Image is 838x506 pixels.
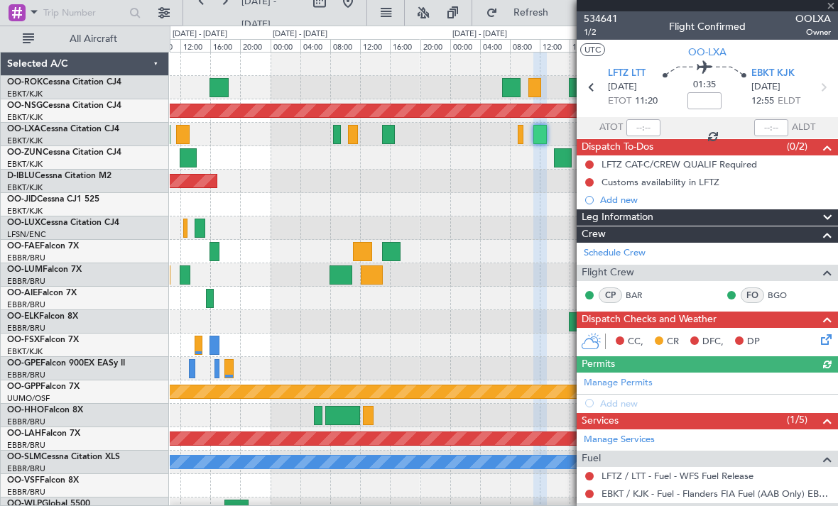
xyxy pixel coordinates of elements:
span: All Aircraft [37,34,150,44]
button: All Aircraft [16,28,154,50]
a: OO-SLMCessna Citation XLS [7,453,120,461]
div: 04:00 [300,39,330,52]
span: OO-NSG [7,101,43,110]
div: 00:00 [271,39,300,52]
span: Crew [582,226,606,243]
div: 20:00 [420,39,450,52]
span: ETOT [608,94,631,109]
a: OO-ROKCessna Citation CJ4 [7,78,121,87]
a: EBKT/KJK [7,136,43,146]
span: OOLXA [795,11,831,26]
a: Schedule Crew [584,246,646,260]
div: Customs availability in LFTZ [602,176,719,188]
span: Dispatch Checks and Weather [582,312,717,328]
span: OO-VSF [7,476,40,485]
span: 534641 [584,11,618,26]
div: CP [599,287,622,303]
div: Add new [600,194,831,206]
a: OO-FAEFalcon 7X [7,242,79,251]
a: EBBR/BRU [7,487,45,497]
span: OO-LXA [7,125,40,133]
span: Flight Crew [582,265,634,281]
a: EBKT/KJK [7,206,43,216]
button: Refresh [479,1,565,24]
a: OO-VSFFalcon 8X [7,476,79,485]
span: (0/2) [787,139,807,154]
div: 12:00 [540,39,570,52]
span: Dispatch To-Dos [582,139,653,155]
a: OO-LUMFalcon 7X [7,265,82,274]
span: OO-FSX [7,336,40,344]
span: OO-LXA [688,45,727,60]
div: 20:00 [240,39,270,52]
a: UUMO/OSF [7,393,50,404]
div: 04:00 [480,39,510,52]
span: OO-GPE [7,359,40,368]
a: EBBR/BRU [7,417,45,427]
span: OO-ROK [7,78,43,87]
a: EBKT/KJK [7,182,43,193]
a: EBBR/BRU [7,463,45,474]
a: OO-ELKFalcon 8X [7,312,78,321]
span: OO-ELK [7,312,39,321]
span: ALDT [792,121,815,135]
a: OO-ZUNCessna Citation CJ4 [7,148,121,157]
a: EBBR/BRU [7,276,45,287]
a: OO-JIDCessna CJ1 525 [7,195,99,204]
span: [DATE] [608,80,637,94]
span: OO-SLM [7,453,41,461]
span: CC, [628,335,643,349]
span: 12:55 [751,94,774,109]
div: 16:00 [390,39,420,52]
a: OO-NSGCessna Citation CJ4 [7,101,121,110]
span: OO-LUM [7,265,43,274]
a: OO-FSXFalcon 7X [7,336,79,344]
button: UTC [580,43,605,56]
a: EBBR/BRU [7,440,45,451]
span: Fuel [582,451,601,467]
a: OO-LAHFalcon 7X [7,429,80,438]
span: Leg Information [582,209,653,226]
span: OO-ZUN [7,148,43,157]
span: DP [747,335,760,349]
a: OO-GPPFalcon 7X [7,383,80,391]
a: D-IBLUCessna Citation M2 [7,172,111,180]
a: OO-HHOFalcon 8X [7,406,83,414]
a: EBBR/BRU [7,253,45,263]
a: EBBR/BRU [7,370,45,380]
span: Owner [795,26,831,38]
a: EBKT/KJK [7,159,43,170]
div: 16:00 [570,39,599,52]
span: EBKT KJK [751,67,795,81]
span: DFC, [702,335,724,349]
a: BGO [768,289,800,302]
span: OO-JID [7,195,37,204]
span: OO-LAH [7,429,41,438]
span: 01:35 [693,78,716,92]
div: [DATE] - [DATE] [273,28,327,40]
span: (1/5) [787,412,807,427]
a: BAR [626,289,658,302]
div: 08:00 [330,39,360,52]
span: [DATE] [751,80,780,94]
div: 08:00 [510,39,540,52]
input: Trip Number [43,2,125,23]
a: OO-LUXCessna Citation CJ4 [7,219,119,227]
a: Manage Services [584,433,655,447]
div: [DATE] - [DATE] [173,28,227,40]
div: LFTZ CAT-C/CREW QUALIF Required [602,158,757,170]
a: EBBR/BRU [7,299,45,310]
div: 16:00 [210,39,240,52]
a: EBKT/KJK [7,346,43,357]
a: EBKT/KJK [7,112,43,123]
span: ATOT [599,121,623,135]
span: LFTZ LTT [608,67,646,81]
a: EBBR/BRU [7,323,45,334]
div: 00:00 [450,39,480,52]
a: EBKT / KJK - Fuel - Flanders FIA Fuel (AAB Only) EBKT / KJK [602,488,831,500]
span: 11:20 [635,94,658,109]
div: Flight Confirmed [669,19,746,34]
div: 12:00 [180,39,210,52]
div: 12:00 [360,39,390,52]
span: OO-LUX [7,219,40,227]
